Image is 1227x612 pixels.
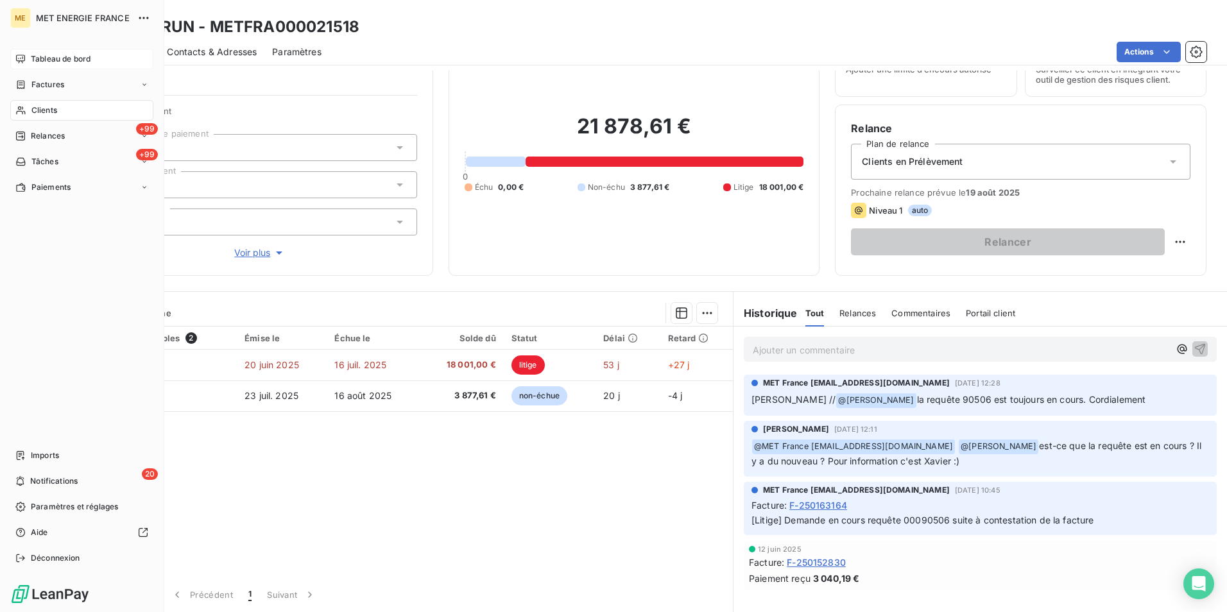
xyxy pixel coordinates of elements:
span: MET France [EMAIL_ADDRESS][DOMAIN_NAME] [763,484,950,496]
span: Paiements [31,182,71,193]
span: @ [PERSON_NAME] [959,439,1038,454]
span: [DATE] 10:45 [955,486,1000,494]
span: [PERSON_NAME] [763,423,829,435]
span: la requête 90506 est toujours en cours. Cordialement [917,394,1146,405]
div: Émise le [245,333,319,343]
span: Relances [839,308,876,318]
span: Facture : [749,556,784,569]
a: Paramètres et réglages [10,497,153,517]
span: 0,00 € [498,182,524,193]
span: Voir plus [234,246,286,259]
span: 20 [142,468,158,480]
span: Facture : [751,498,787,512]
span: 2 [185,332,197,344]
span: Paramètres et réglages [31,501,118,513]
span: Non-échu [588,182,625,193]
a: Factures [10,74,153,95]
a: Imports [10,445,153,466]
img: Logo LeanPay [10,584,90,604]
span: 3 877,61 € [630,182,670,193]
span: 3 040,19 € [813,572,860,585]
span: Aide [31,527,48,538]
a: Tableau de bord [10,49,153,69]
span: +27 j [668,359,690,370]
span: Litige [734,182,754,193]
span: Imports [31,450,59,461]
span: -4 j [668,390,683,401]
button: Relancer [851,228,1165,255]
a: Paiements [10,177,153,198]
a: Aide [10,522,153,543]
button: Actions [1117,42,1181,62]
span: 18 001,00 € [428,359,496,371]
span: Tableau de bord [31,53,90,65]
h2: 21 878,61 € [465,114,804,152]
span: Relances [31,130,65,142]
span: Prochaine relance prévue le [851,187,1190,198]
span: Paiement reçu [749,572,811,585]
button: Voir plus [103,246,417,260]
span: Niveau 1 [869,205,902,216]
span: Contacts & Adresses [167,46,257,58]
span: @ [PERSON_NAME] [836,393,916,408]
div: Délai [603,333,652,343]
span: Clients [31,105,57,116]
span: 16 août 2025 [334,390,391,401]
span: est-ce que la requête est en cours ? Il y a du nouveau ? Pour information c'est Xavier :) [751,440,1204,466]
a: Clients [10,100,153,121]
span: Paramètres [272,46,322,58]
div: Pièces comptables [100,332,229,344]
span: 12 juin 2025 [758,545,802,553]
span: 0 [463,171,468,182]
span: 20 j [603,390,620,401]
span: +99 [136,149,158,160]
span: Déconnexion [31,552,80,564]
span: Portail client [966,308,1015,318]
span: 1 [248,588,252,601]
div: Échue le [334,333,412,343]
span: F-250152830 [787,556,846,569]
span: F-250163164 [789,498,847,512]
span: 53 j [603,359,619,370]
h6: Historique [734,305,798,321]
h6: Relance [851,121,1190,136]
span: [DATE] 12:28 [955,379,1000,387]
span: [PERSON_NAME] // [751,394,836,405]
div: ME [10,8,31,28]
div: Solde dû [428,333,496,343]
div: Retard [668,333,725,343]
h3: BOISBRUN - METFRA000021518 [113,15,359,38]
span: Échu [475,182,493,193]
span: 23 juil. 2025 [245,390,298,401]
span: Tout [805,308,825,318]
button: 1 [241,581,259,608]
span: @ MET France [EMAIL_ADDRESS][DOMAIN_NAME] [752,439,955,454]
span: Clients en Prélèvement [862,155,963,168]
span: 16 juil. 2025 [334,359,386,370]
span: MET France [EMAIL_ADDRESS][DOMAIN_NAME] [763,377,950,389]
span: Propriétés Client [103,106,417,124]
span: auto [908,205,932,216]
a: +99Relances [10,126,153,146]
span: [DATE] 12:11 [834,425,877,433]
span: Factures [31,79,64,90]
span: litige [511,355,545,375]
span: Commentaires [891,308,950,318]
span: non-échue [511,386,567,405]
span: +99 [136,123,158,135]
span: 20 juin 2025 [245,359,299,370]
span: Surveiller ce client en intégrant votre outil de gestion des risques client. [1036,64,1196,85]
span: [Litige] Demande en cours requête 00090506 suite à contestation de la facture [751,514,1094,525]
button: Précédent [163,581,241,608]
a: +99Tâches [10,151,153,172]
span: 19 août 2025 [966,187,1020,198]
div: Open Intercom Messenger [1183,568,1214,599]
button: Suivant [259,581,324,608]
span: MET ENERGIE FRANCE [36,13,130,23]
div: Statut [511,333,588,343]
span: 18 001,00 € [759,182,804,193]
span: Notifications [30,475,78,487]
span: Tâches [31,156,58,167]
span: 3 877,61 € [428,389,496,402]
